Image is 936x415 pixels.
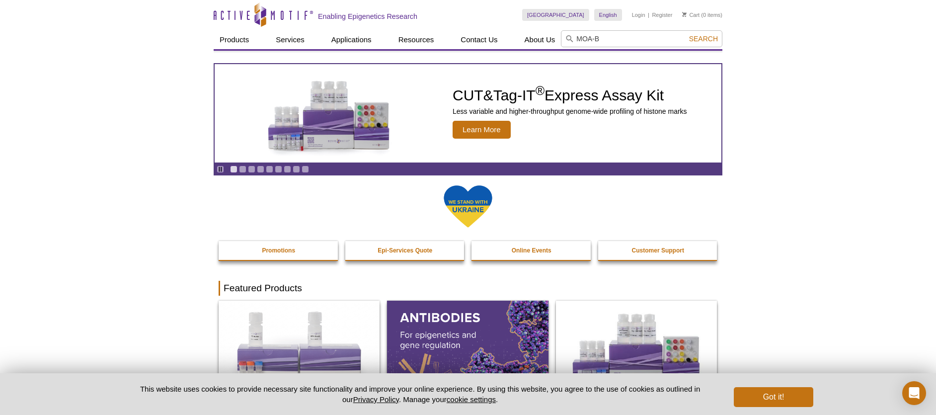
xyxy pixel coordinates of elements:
[345,241,466,260] a: Epi-Services Quote
[682,11,700,18] a: Cart
[632,11,645,18] a: Login
[447,395,496,404] button: cookie settings
[536,83,545,97] sup: ®
[293,166,300,173] a: Go to slide 8
[455,30,503,49] a: Contact Us
[378,247,432,254] strong: Epi-Services Quote
[689,35,718,43] span: Search
[648,9,649,21] li: |
[219,241,339,260] a: Promotions
[217,166,224,173] a: Toggle autoplay
[239,166,246,173] a: Go to slide 2
[682,9,722,21] li: (0 items)
[262,247,295,254] strong: Promotions
[284,166,291,173] a: Go to slide 7
[453,107,687,116] p: Less variable and higher-throughput genome-wide profiling of histone marks
[318,12,417,21] h2: Enabling Epigenetics Research
[652,11,672,18] a: Register
[632,247,684,254] strong: Customer Support
[686,34,721,43] button: Search
[387,301,548,398] img: All Antibodies
[453,88,687,103] h2: CUT&Tag-IT Express Assay Kit
[561,30,722,47] input: Keyword, Cat. No.
[682,12,687,17] img: Your Cart
[734,387,813,407] button: Got it!
[522,9,589,21] a: [GEOGRAPHIC_DATA]
[392,30,440,49] a: Resources
[215,64,721,163] a: CUT&Tag-IT Express Assay Kit CUT&Tag-IT®Express Assay Kit Less variable and higher-throughput gen...
[471,241,592,260] a: Online Events
[353,395,399,404] a: Privacy Policy
[123,384,717,405] p: This website uses cookies to provide necessary site functionality and improve your online experie...
[266,166,273,173] a: Go to slide 5
[443,184,493,229] img: We Stand With Ukraine
[247,59,411,168] img: CUT&Tag-IT Express Assay Kit
[302,166,309,173] a: Go to slide 9
[519,30,561,49] a: About Us
[512,247,551,254] strong: Online Events
[230,166,237,173] a: Go to slide 1
[556,301,717,398] img: CUT&Tag-IT® Express Assay Kit
[594,9,622,21] a: English
[270,30,311,49] a: Services
[325,30,378,49] a: Applications
[902,381,926,405] div: Open Intercom Messenger
[215,64,721,163] article: CUT&Tag-IT Express Assay Kit
[248,166,255,173] a: Go to slide 3
[219,301,380,398] img: DNA Library Prep Kit for Illumina
[219,281,717,296] h2: Featured Products
[257,166,264,173] a: Go to slide 4
[453,121,511,139] span: Learn More
[275,166,282,173] a: Go to slide 6
[214,30,255,49] a: Products
[598,241,718,260] a: Customer Support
